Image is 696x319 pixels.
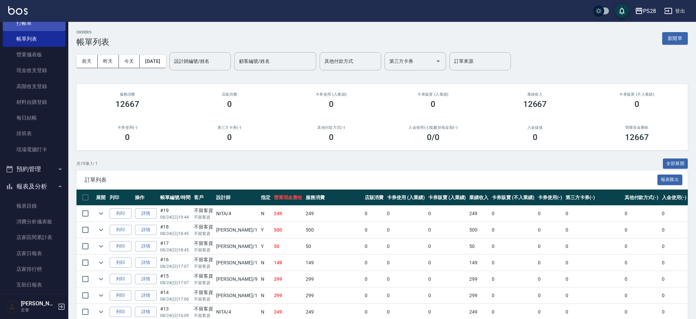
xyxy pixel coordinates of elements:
[304,206,363,222] td: 249
[3,277,66,293] a: 互助日報表
[662,35,688,41] a: 新開單
[3,31,66,47] a: 帳單列表
[660,271,688,287] td: 0
[272,238,304,254] td: 50
[632,4,659,18] button: PS28
[363,238,386,254] td: 0
[160,214,191,220] p: 08/24 (日) 19:44
[214,271,259,287] td: [PERSON_NAME] /9
[3,230,66,245] a: 店家區間累計表
[194,273,213,280] div: 不留客資
[194,247,213,253] p: 不留客資
[108,190,133,206] th: 列印
[660,222,688,238] td: 0
[96,241,106,251] button: expand row
[363,190,386,206] th: 店販消費
[135,225,157,235] a: 詳情
[468,190,490,206] th: 業績收入
[657,176,683,183] a: 報表匯出
[468,288,490,304] td: 299
[623,288,660,304] td: 0
[194,214,213,220] p: 不留客資
[194,207,213,214] div: 不留客資
[623,190,660,206] th: 其他付款方式(-)
[135,307,157,317] a: 詳情
[160,296,191,302] p: 08/24 (日) 17:06
[3,160,66,178] button: 預約管理
[433,56,444,67] button: Open
[660,288,688,304] td: 0
[98,55,119,68] button: 昨天
[160,263,191,269] p: 08/24 (日) 17:07
[363,288,386,304] td: 0
[110,307,131,317] button: 列印
[272,271,304,287] td: 299
[110,258,131,268] button: 列印
[186,125,272,130] h2: 第三方卡券(-)
[660,190,688,206] th: 入金使用(-)
[96,274,106,284] button: expand row
[431,99,435,109] h3: 0
[227,133,232,142] h3: 0
[110,274,131,285] button: 列印
[427,238,468,254] td: 0
[385,271,427,287] td: 0
[214,255,259,271] td: [PERSON_NAME] /1
[660,206,688,222] td: 0
[76,55,98,68] button: 前天
[594,125,680,130] h2: 營業現金應收
[76,161,98,167] p: 共 19 筆, 1 / 1
[662,5,688,17] button: 登出
[3,246,66,261] a: 店家日報表
[115,99,139,109] h3: 12667
[3,214,66,230] a: 消費分析儀表板
[259,288,272,304] td: N
[385,255,427,271] td: 0
[623,271,660,287] td: 0
[125,133,130,142] h3: 0
[304,222,363,238] td: 500
[140,55,166,68] button: [DATE]
[329,133,334,142] h3: 0
[468,271,490,287] td: 299
[194,240,213,247] div: 不留客資
[96,208,106,219] button: expand row
[660,255,688,271] td: 0
[564,288,623,304] td: 0
[76,37,109,47] h3: 帳單列表
[3,178,66,195] button: 報表及分析
[160,313,191,319] p: 08/24 (日) 16:09
[135,274,157,285] a: 詳情
[214,222,259,238] td: [PERSON_NAME] /1
[490,288,536,304] td: 0
[564,206,623,222] td: 0
[536,206,564,222] td: 0
[110,208,131,219] button: 列印
[492,92,577,97] h2: 業績收入
[363,271,386,287] td: 0
[385,222,427,238] td: 0
[160,247,191,253] p: 08/24 (日) 18:45
[259,206,272,222] td: N
[3,15,66,31] a: 打帳單
[427,271,468,287] td: 0
[304,288,363,304] td: 299
[272,206,304,222] td: 249
[304,238,363,254] td: 50
[186,92,272,97] h2: 店販消費
[363,222,386,238] td: 0
[623,206,660,222] td: 0
[390,92,476,97] h2: 卡券販賣 (入業績)
[85,92,170,97] h3: 服務消費
[3,293,66,308] a: 互助月報表
[96,290,106,301] button: expand row
[536,255,564,271] td: 0
[96,307,106,317] button: expand row
[85,177,657,183] span: 訂單列表
[564,238,623,254] td: 0
[158,271,192,287] td: #15
[468,222,490,238] td: 500
[594,92,680,97] h2: 卡券販賣 (不入業績)
[564,190,623,206] th: 第三方卡券(-)
[85,125,170,130] h2: 卡券使用(-)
